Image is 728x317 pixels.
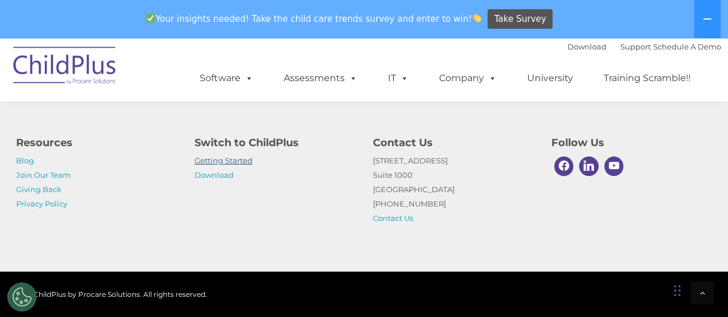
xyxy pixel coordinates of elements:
h4: Follow Us [551,135,712,151]
p: [STREET_ADDRESS] Suite 1000 [GEOGRAPHIC_DATA] [PHONE_NUMBER] [373,154,534,226]
a: Training Scramble!! [592,67,702,90]
a: Assessments [272,67,369,90]
img: 👏 [472,14,481,22]
button: Cookies Settings [7,282,36,311]
a: Facebook [551,154,577,179]
a: Download [195,170,234,179]
h4: Resources [16,135,177,151]
h4: Contact Us [373,135,534,151]
a: Blog [16,156,34,165]
a: Download [567,42,607,51]
a: Youtube [601,154,627,179]
font: | [567,42,721,51]
a: Take Survey [487,9,552,29]
a: University [516,67,585,90]
a: Getting Started [195,156,253,165]
a: Software [188,67,265,90]
a: Company [428,67,508,90]
h4: Switch to ChildPlus [195,135,356,151]
a: Support [620,42,651,51]
a: Giving Back [16,185,62,194]
a: Linkedin [576,154,601,179]
a: Schedule A Demo [653,42,721,51]
img: ChildPlus by Procare Solutions [7,39,123,96]
a: Join Our Team [16,170,71,179]
span: Take Survey [494,9,546,29]
span: © 2025 ChildPlus by Procare Solutions. All rights reserved. [7,290,207,299]
a: IT [376,67,420,90]
span: Your insights needed! Take the child care trends survey and enter to win! [142,7,486,30]
a: Contact Us [373,213,413,223]
div: Drag [674,273,681,308]
iframe: Chat Widget [540,193,728,317]
img: ✅ [146,14,155,22]
a: Privacy Policy [16,199,67,208]
span: Phone number [160,123,209,132]
span: Last name [160,76,195,85]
